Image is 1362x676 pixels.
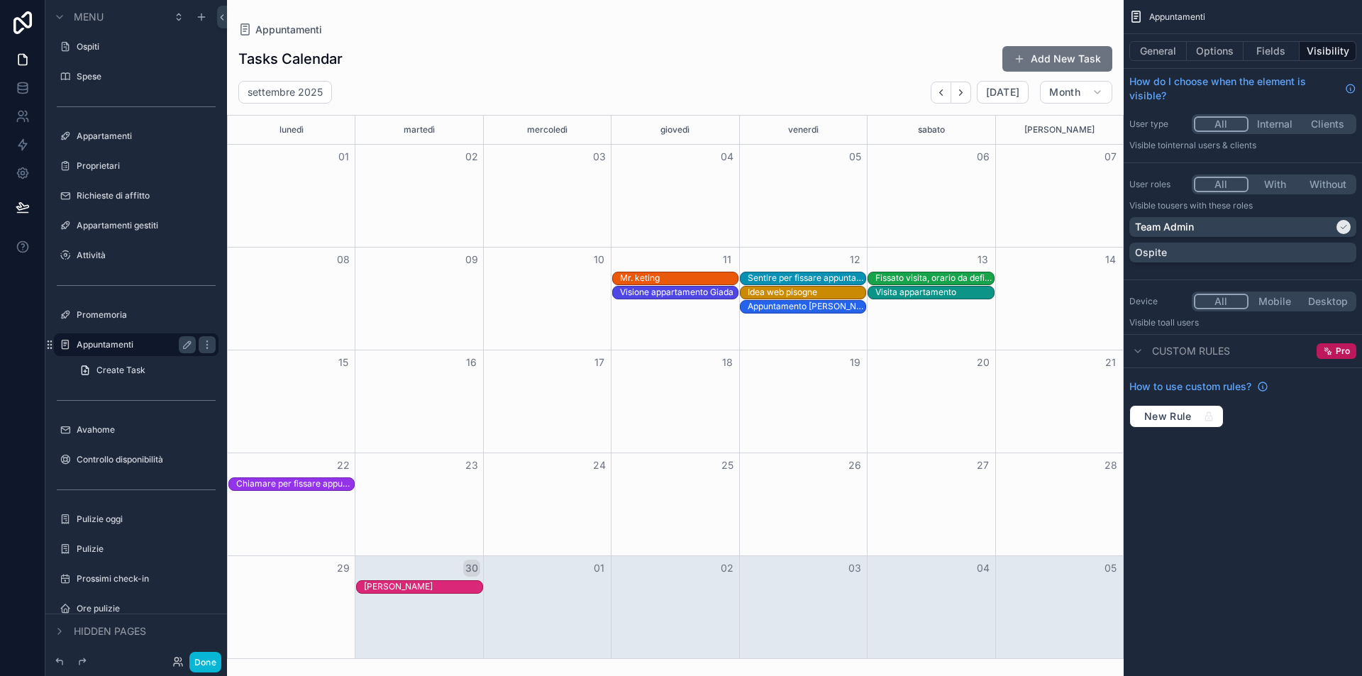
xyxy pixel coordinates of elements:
[591,560,608,577] button: 01
[463,148,480,165] button: 02
[1301,294,1354,309] button: Desktop
[846,354,863,371] button: 19
[463,457,480,474] button: 23
[77,339,190,350] label: Appuntamenti
[1129,118,1186,130] label: User type
[238,23,322,37] a: Appuntamenti
[1102,148,1119,165] button: 07
[977,81,1029,104] button: [DATE]
[189,652,221,672] button: Done
[1244,41,1300,61] button: Fields
[1129,379,1251,394] span: How to use custom rules?
[230,116,353,144] div: lunedì
[71,359,218,382] a: Create Task
[236,477,354,490] div: Chiamare per fissare appuntamento
[364,581,433,592] div: [PERSON_NAME]
[1194,294,1248,309] button: All
[486,116,609,144] div: mercoledì
[1129,379,1268,394] a: How to use custom rules?
[719,457,736,474] button: 25
[77,573,216,584] a: Prossimi check-in
[335,457,352,474] button: 22
[96,365,145,376] span: Create Task
[1166,140,1256,150] span: Internal users & clients
[1129,140,1356,151] p: Visible to
[748,287,817,298] div: Idea web pisogne
[77,454,216,465] label: Controllo disponibilità
[846,457,863,474] button: 26
[1135,220,1194,234] p: Team Admin
[1166,317,1199,328] span: all users
[591,251,608,268] button: 10
[77,71,216,82] a: Spese
[846,148,863,165] button: 05
[335,148,352,165] button: 01
[975,354,992,371] button: 20
[463,560,480,577] button: 30
[975,560,992,577] button: 04
[614,116,736,144] div: giovedì
[77,131,216,142] label: Appartamenti
[748,272,865,284] div: Sentire per fissare appuntamento
[748,301,865,312] div: Appuntamento [PERSON_NAME]
[748,300,865,313] div: Appuntamento Claudio Gaffurini
[248,85,323,99] h2: settembre 2025
[742,116,865,144] div: venerdì
[77,603,216,614] label: Ore pulizie
[1248,294,1302,309] button: Mobile
[77,220,216,231] label: Appartamenti gestiti
[1135,245,1167,260] p: Ospite
[748,286,817,299] div: Idea web pisogne
[975,148,992,165] button: 06
[1300,41,1356,61] button: Visibility
[1102,457,1119,474] button: 28
[74,10,104,24] span: Menu
[620,272,660,284] div: Mr. keting
[1301,177,1354,192] button: Without
[875,286,956,299] div: Visita appartamento
[620,287,733,298] div: Visione appartamento Giada
[1336,345,1350,357] span: Pro
[77,250,216,261] a: Attività
[1129,405,1224,428] button: New Rule
[1002,46,1112,72] a: Add New Task
[998,116,1121,144] div: [PERSON_NAME]
[1149,11,1205,23] span: Appuntamenti
[236,478,354,489] div: Chiamare per fissare appuntamento
[1129,41,1187,61] button: General
[77,160,216,172] label: Proprietari
[1187,41,1244,61] button: Options
[1301,116,1354,132] button: Clients
[719,560,736,577] button: 02
[77,543,216,555] label: Pulizie
[1129,296,1186,307] label: Device
[1049,86,1080,99] span: Month
[335,251,352,268] button: 08
[77,514,216,525] label: Pulizie oggi
[1129,200,1356,211] p: Visible to
[77,309,216,321] label: Promemoria
[870,116,992,144] div: sabato
[335,560,352,577] button: 29
[335,354,352,371] button: 15
[77,424,216,436] label: Avahome
[719,251,736,268] button: 11
[1139,410,1197,423] span: New Rule
[591,354,608,371] button: 17
[364,580,433,593] div: Luca Pegurri Mattina
[1102,251,1119,268] button: 14
[1248,177,1302,192] button: With
[77,190,216,201] label: Richieste di affitto
[463,251,480,268] button: 09
[986,86,1019,99] span: [DATE]
[1129,317,1356,328] p: Visible to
